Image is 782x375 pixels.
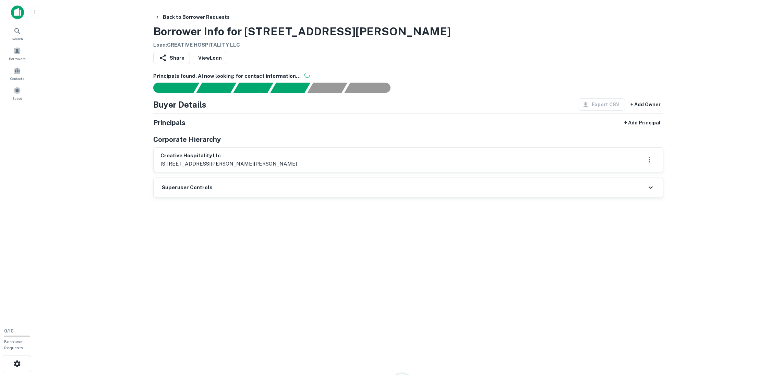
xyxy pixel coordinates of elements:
h6: creative hospitality llc [160,152,297,160]
div: Sending borrower request to AI... [145,83,196,93]
button: Share [153,52,190,64]
h5: Principals [153,118,185,128]
div: Documents found, AI parsing details... [233,83,273,93]
a: Search [2,24,32,43]
div: Your request is received and processing... [196,83,236,93]
div: Principals found, AI now looking for contact information... [270,83,310,93]
a: Saved [2,84,32,102]
button: Back to Borrower Requests [152,11,232,23]
span: Saved [12,96,22,101]
button: + Add Owner [628,98,663,111]
span: Borrowers [9,56,25,61]
h6: Loan : CREATIVE HOSPITALITY LLC [153,41,451,49]
h4: Buyer Details [153,98,206,111]
iframe: Chat Widget [748,320,782,353]
span: Search [12,36,23,41]
h6: Superuser Controls [162,184,213,192]
a: Contacts [2,64,32,83]
span: Contacts [10,76,24,81]
span: Borrower Requests [4,339,23,350]
div: Principals found, still searching for contact information. This may take time... [307,83,347,93]
p: [STREET_ADDRESS][PERSON_NAME][PERSON_NAME] [160,160,297,168]
img: capitalize-icon.png [11,5,24,19]
div: AI fulfillment process complete. [345,83,399,93]
h3: Borrower Info for [STREET_ADDRESS][PERSON_NAME] [153,23,451,40]
a: Borrowers [2,44,32,63]
span: 0 / 10 [4,328,14,334]
a: ViewLoan [193,52,227,64]
h6: Principals found, AI now looking for contact information... [153,72,663,80]
button: + Add Principal [622,117,663,129]
h5: Corporate Hierarchy [153,134,221,145]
